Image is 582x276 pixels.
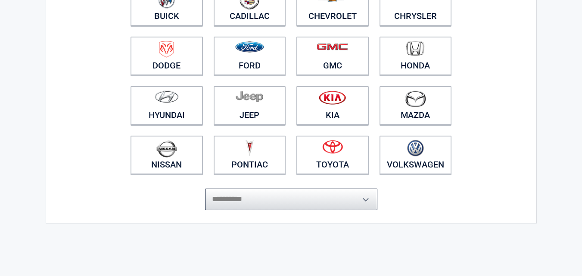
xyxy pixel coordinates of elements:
[407,140,424,157] img: volkswagen
[380,86,452,125] a: Mazda
[322,140,343,154] img: toyota
[245,140,254,156] img: pontiac
[155,90,179,103] img: hyundai
[380,37,452,75] a: Honda
[214,37,286,75] a: Ford
[296,37,369,75] a: GMC
[131,136,203,174] a: Nissan
[159,41,174,58] img: dodge
[131,86,203,125] a: Hyundai
[214,86,286,125] a: Jeep
[214,136,286,174] a: Pontiac
[380,136,452,174] a: Volkswagen
[235,41,264,53] img: ford
[406,41,424,56] img: honda
[131,37,203,75] a: Dodge
[236,90,263,102] img: jeep
[296,86,369,125] a: Kia
[405,90,426,107] img: mazda
[296,136,369,174] a: Toyota
[317,43,348,50] img: gmc
[156,140,177,158] img: nissan
[319,90,346,105] img: kia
